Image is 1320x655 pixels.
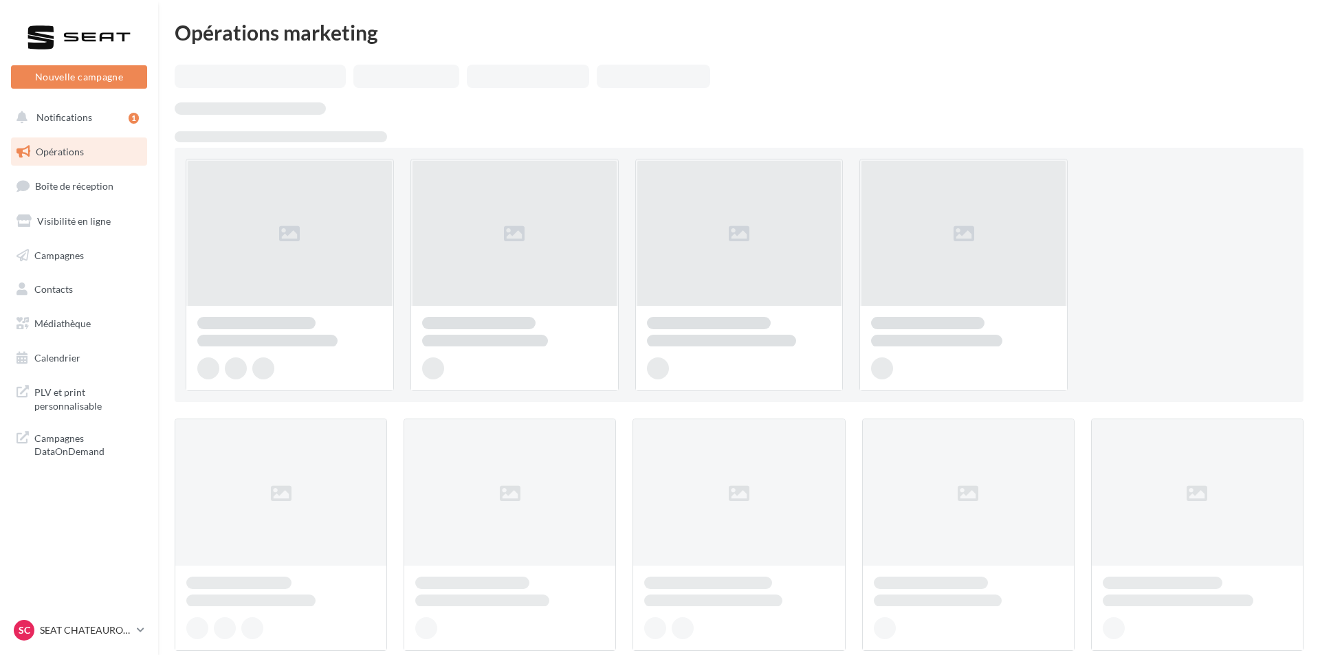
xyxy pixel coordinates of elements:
span: Boîte de réception [35,180,113,192]
span: Campagnes [34,249,84,260]
span: Visibilité en ligne [37,215,111,227]
a: Campagnes [8,241,150,270]
span: Opérations [36,146,84,157]
div: 1 [129,113,139,124]
a: Opérations [8,137,150,166]
a: Contacts [8,275,150,304]
a: SC SEAT CHATEAUROUX [11,617,147,643]
a: PLV et print personnalisable [8,377,150,418]
a: Campagnes DataOnDemand [8,423,150,464]
span: Contacts [34,283,73,295]
span: Médiathèque [34,318,91,329]
a: Visibilité en ligne [8,207,150,236]
button: Nouvelle campagne [11,65,147,89]
span: Campagnes DataOnDemand [34,429,142,458]
span: PLV et print personnalisable [34,383,142,412]
div: Opérations marketing [175,22,1303,43]
span: SC [19,623,30,637]
span: Notifications [36,111,92,123]
a: Boîte de réception [8,171,150,201]
a: Médiathèque [8,309,150,338]
button: Notifications 1 [8,103,144,132]
span: Calendrier [34,352,80,364]
p: SEAT CHATEAUROUX [40,623,131,637]
a: Calendrier [8,344,150,373]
